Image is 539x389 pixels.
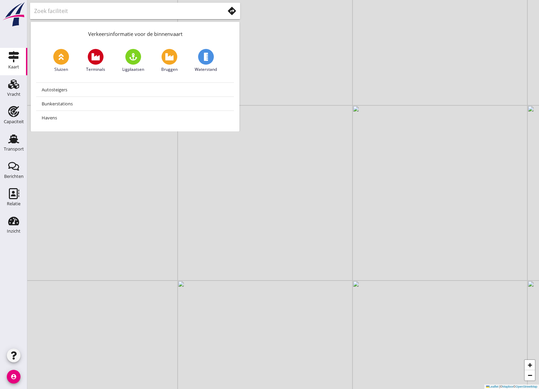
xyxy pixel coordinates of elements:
a: Leaflet [486,385,498,388]
div: Havens [42,114,229,122]
input: Zoek faciliteit [34,5,215,16]
div: Bunkerstations [42,100,229,108]
span: Sluizen [54,66,68,73]
div: Vracht [7,92,20,96]
a: Waterstand [195,49,217,73]
span: + [528,361,532,369]
i: account_circle [7,370,20,384]
a: Mapbox [502,385,513,388]
a: Zoom out [525,370,535,380]
span: − [528,371,532,379]
div: © © [484,385,539,389]
a: Zoom in [525,360,535,370]
div: Berichten [4,174,24,179]
span: Ligplaatsen [122,66,144,73]
img: logo-small.a267ee39.svg [1,2,26,27]
span: Terminals [86,66,105,73]
div: Autosteigers [42,86,229,94]
span: Bruggen [161,66,178,73]
div: Verkeersinformatie voor de binnenvaart [31,22,239,43]
div: Inzicht [7,229,20,233]
div: Capaciteit [4,119,24,124]
a: Terminals [86,49,105,73]
div: Relatie [7,202,20,206]
div: Transport [4,147,24,151]
a: Ligplaatsen [122,49,144,73]
a: Bruggen [161,49,178,73]
a: Sluizen [53,49,69,73]
span: Waterstand [195,66,217,73]
a: OpenStreetMap [515,385,537,388]
div: Kaart [8,65,19,69]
